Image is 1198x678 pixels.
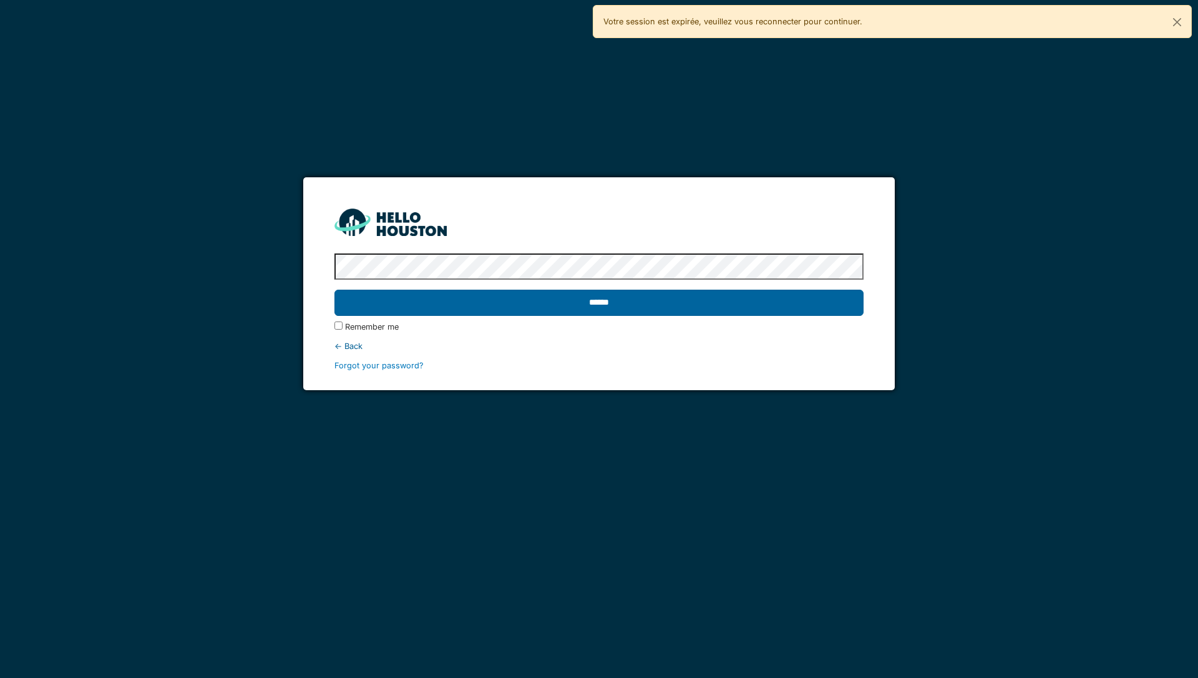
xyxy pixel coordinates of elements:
[1163,6,1191,39] button: Close
[334,340,863,352] div: ← Back
[334,209,447,235] img: HH_line-BYnF2_Hg.png
[593,5,1192,38] div: Votre session est expirée, veuillez vous reconnecter pour continuer.
[345,321,399,333] label: Remember me
[334,361,424,370] a: Forgot your password?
